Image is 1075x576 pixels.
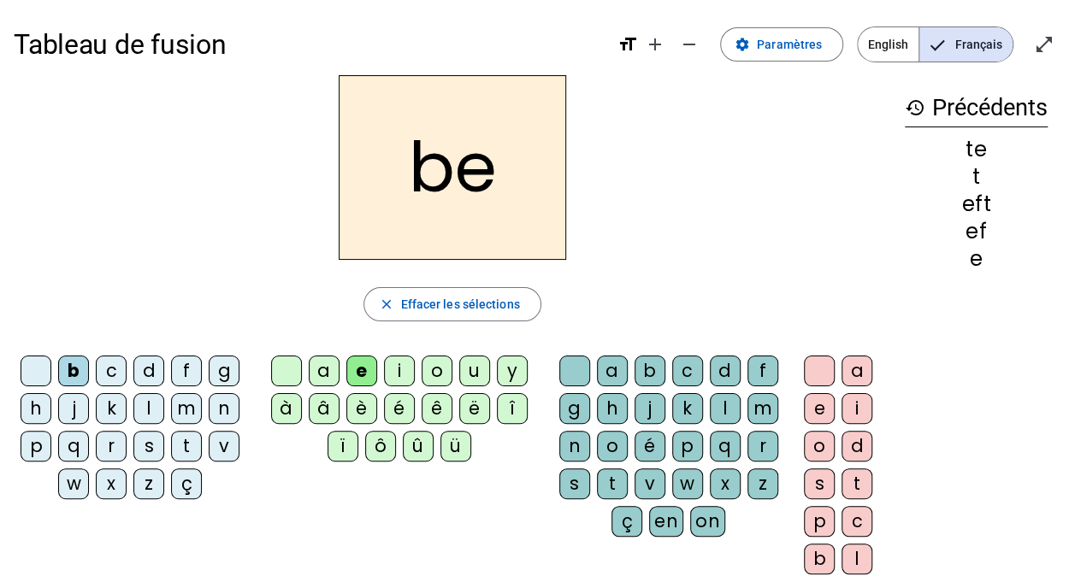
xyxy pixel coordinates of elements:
[919,27,1013,62] span: Français
[171,468,202,499] div: ç
[720,27,843,62] button: Paramètres
[597,393,628,424] div: h
[497,393,528,424] div: î
[710,356,741,386] div: d
[1027,27,1061,62] button: Entrer en plein écran
[133,356,164,386] div: d
[459,393,490,424] div: ë
[672,27,706,62] button: Diminuer la taille de la police
[672,356,703,386] div: c
[171,431,202,461] div: t
[804,393,835,424] div: e
[672,468,703,499] div: w
[842,544,872,574] div: l
[842,468,872,499] div: t
[617,34,638,55] mat-icon: format_size
[459,356,490,386] div: u
[559,393,590,424] div: g
[804,431,835,461] div: o
[339,75,566,260] h2: be
[58,431,89,461] div: q
[96,356,127,386] div: c
[635,393,665,424] div: j
[96,468,127,499] div: x
[171,356,202,386] div: f
[309,393,340,424] div: â
[96,431,127,461] div: r
[96,393,127,424] div: k
[346,393,377,424] div: è
[804,506,835,537] div: p
[133,431,164,461] div: s
[440,431,471,461] div: ü
[905,89,1048,127] h3: Précédents
[271,393,302,424] div: à
[378,297,393,312] mat-icon: close
[710,393,741,424] div: l
[747,468,778,499] div: z
[559,468,590,499] div: s
[905,249,1048,269] div: e
[857,26,1013,62] mat-button-toggle-group: Language selection
[710,431,741,461] div: q
[905,221,1048,242] div: ef
[842,506,872,537] div: c
[635,468,665,499] div: v
[422,356,452,386] div: o
[171,393,202,424] div: m
[309,356,340,386] div: a
[747,431,778,461] div: r
[690,506,725,537] div: on
[422,393,452,424] div: ê
[672,431,703,461] div: p
[21,393,51,424] div: h
[804,544,835,574] div: b
[858,27,918,62] span: English
[645,34,665,55] mat-icon: add
[559,431,590,461] div: n
[804,468,835,499] div: s
[905,97,925,118] mat-icon: history
[597,468,628,499] div: t
[58,393,89,424] div: j
[1034,34,1054,55] mat-icon: open_in_full
[597,356,628,386] div: a
[14,17,604,72] h1: Tableau de fusion
[635,356,665,386] div: b
[58,356,89,386] div: b
[58,468,89,499] div: w
[842,356,872,386] div: a
[611,506,642,537] div: ç
[672,393,703,424] div: k
[638,27,672,62] button: Augmenter la taille de la police
[905,167,1048,187] div: t
[21,431,51,461] div: p
[400,294,519,314] span: Effacer les sélections
[384,356,415,386] div: i
[597,431,628,461] div: o
[328,431,358,461] div: ï
[635,431,665,461] div: é
[735,37,750,52] mat-icon: settings
[363,287,540,321] button: Effacer les sélections
[747,356,778,386] div: f
[747,393,778,424] div: m
[365,431,396,461] div: ô
[905,139,1048,160] div: te
[905,194,1048,215] div: eft
[649,506,683,537] div: en
[679,34,700,55] mat-icon: remove
[133,468,164,499] div: z
[384,393,415,424] div: é
[842,431,872,461] div: d
[133,393,164,424] div: l
[346,356,377,386] div: e
[710,468,741,499] div: x
[842,393,872,424] div: i
[497,356,528,386] div: y
[209,431,239,461] div: v
[403,431,434,461] div: û
[757,34,822,55] span: Paramètres
[209,356,239,386] div: g
[209,393,239,424] div: n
